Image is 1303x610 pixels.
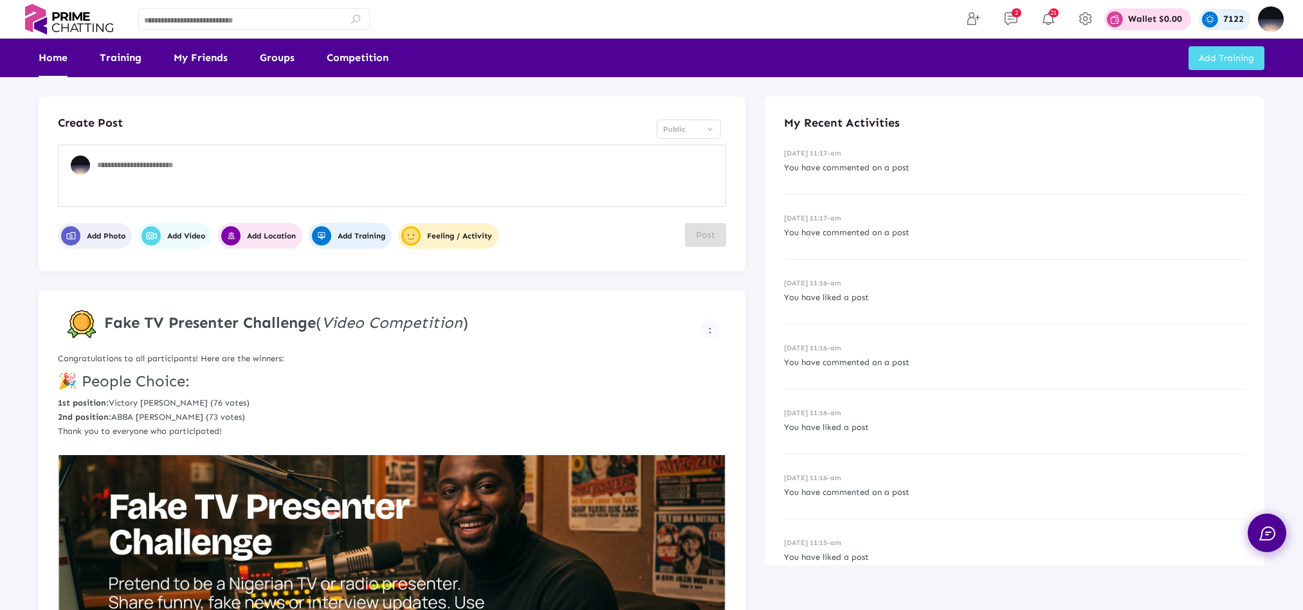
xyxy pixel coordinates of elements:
[784,291,1245,305] p: You have liked a post
[784,420,1245,435] p: You have liked a post
[784,344,1245,352] h6: [DATE] 11:16-am
[58,352,726,366] p: Congratulations to all participants! Here are the winners:
[784,474,1245,482] h6: [DATE] 11:16-am
[784,161,1245,175] p: You have commented on a post
[138,223,212,249] button: Add Video
[174,39,228,77] a: My Friends
[218,223,302,249] button: Add Location
[696,229,715,240] span: Post
[104,314,468,332] h4: ( )
[1223,15,1244,24] p: 7122
[58,410,726,424] li: ABBA [PERSON_NAME] (73 votes)
[39,39,68,77] a: Home
[1258,6,1284,32] img: img
[141,226,205,246] span: Add Video
[784,550,1245,564] p: You have liked a post
[784,279,1245,287] h6: [DATE] 11:16-am
[784,485,1245,499] p: You have commented on a post
[104,313,316,332] strong: Fake TV Presenter Challenge
[784,539,1245,547] h6: [DATE] 11:15-am
[68,310,96,339] img: competition-badge.svg
[260,39,295,77] a: Groups
[58,398,109,408] strong: 1st position:
[71,156,90,175] img: user-profile
[19,4,119,35] img: logo
[58,396,726,410] li: Victory [PERSON_NAME] (76 votes)
[1012,8,1021,17] span: 2
[58,116,123,130] h4: Create Post
[322,313,462,332] i: Video Competition
[58,372,726,391] h4: 🎉 People Choice:
[685,223,726,247] button: Post
[709,327,711,334] img: more
[784,214,1245,222] h6: [DATE] 11:17-am
[61,226,125,246] span: Add Photo
[784,409,1245,417] h6: [DATE] 11:16-am
[58,424,726,438] p: Thank you to everyone who participated!
[784,149,1245,157] h6: [DATE] 11:17-am
[1199,53,1254,64] span: Add Training
[663,125,686,134] span: Public
[784,355,1245,370] p: You have commented on a post
[784,226,1245,240] p: You have commented on a post
[1128,15,1182,24] p: Wallet $0.00
[58,412,111,422] strong: 2nd position:
[401,226,492,246] span: Feeling / Activity
[657,120,721,139] mat-select: Select Privacy
[309,223,392,249] button: Add Training
[398,223,498,249] button: user-profileFeeling / Activity
[100,39,141,77] a: Training
[1259,526,1275,541] img: chat.svg
[700,319,720,339] button: Example icon-button with a menu
[327,39,388,77] a: Competition
[221,226,296,246] span: Add Location
[403,228,419,244] img: user-profile
[312,226,385,246] span: Add Training
[58,223,132,249] button: Add Photo
[784,116,1245,130] h4: My Recent Activities
[1189,46,1264,70] button: Add Training
[1049,8,1059,17] span: 21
